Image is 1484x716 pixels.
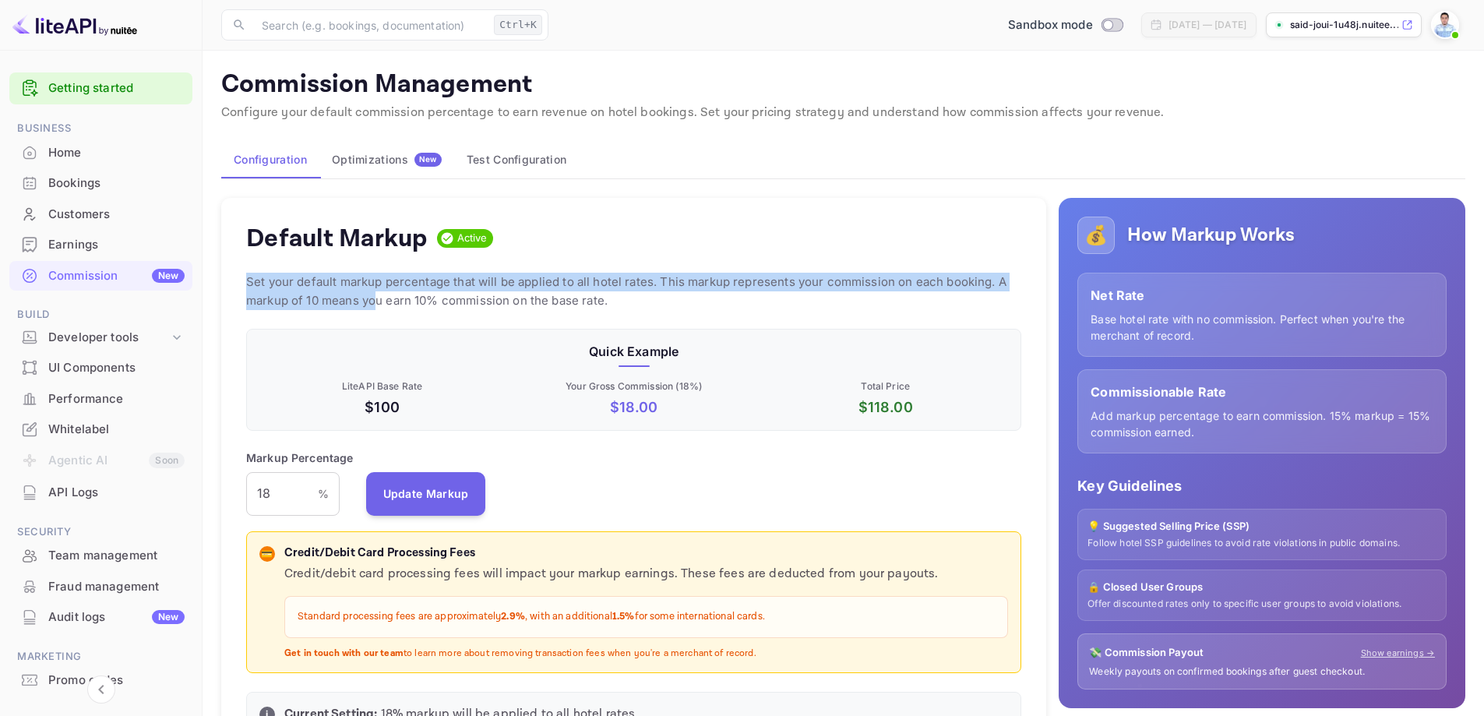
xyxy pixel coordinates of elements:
[1002,16,1129,34] div: Switch to Production mode
[9,324,192,351] div: Developer tools
[48,578,185,596] div: Fraud management
[9,665,192,696] div: Promo codes
[9,478,192,508] div: API Logs
[366,472,486,516] button: Update Markup
[284,647,1008,661] p: to learn more about removing transaction fees when you're a merchant of record.
[1169,18,1246,32] div: [DATE] — [DATE]
[259,342,1008,361] p: Quick Example
[763,379,1008,393] p: Total Price
[9,230,192,260] div: Earnings
[318,485,329,502] p: %
[1087,580,1436,595] p: 🔒 Closed User Groups
[48,144,185,162] div: Home
[246,273,1021,310] p: Set your default markup percentage that will be applied to all hotel rates. This markup represent...
[9,353,192,382] a: UI Components
[9,602,192,633] div: Audit logsNew
[612,610,635,623] strong: 1.5%
[9,72,192,104] div: Getting started
[261,547,273,561] p: 💳
[48,484,185,502] div: API Logs
[9,602,192,631] a: Audit logsNew
[48,608,185,626] div: Audit logs
[9,138,192,167] a: Home
[454,141,579,178] button: Test Configuration
[9,230,192,259] a: Earnings
[9,665,192,694] a: Promo codes
[1089,665,1435,679] p: Weekly payouts on confirmed bookings after guest checkout.
[1087,598,1436,611] p: Offer discounted rates only to specific user groups to avoid violations.
[152,610,185,624] div: New
[48,359,185,377] div: UI Components
[1089,645,1204,661] p: 💸 Commission Payout
[9,261,192,291] div: CommissionNew
[1127,223,1295,248] h5: How Markup Works
[1008,16,1093,34] span: Sandbox mode
[152,269,185,283] div: New
[48,267,185,285] div: Commission
[9,199,192,228] a: Customers
[48,175,185,192] div: Bookings
[284,565,1008,584] p: Credit/debit card processing fees will impact your markup earnings. These fees are deducted from ...
[9,306,192,323] span: Build
[9,541,192,571] div: Team management
[9,120,192,137] span: Business
[1084,221,1108,249] p: 💰
[284,545,1008,563] p: Credit/Debit Card Processing Fees
[9,384,192,414] div: Performance
[9,572,192,601] a: Fraud management
[1433,12,1458,37] img: Said Joui
[48,421,185,439] div: Whitelabel
[12,12,137,37] img: LiteAPI logo
[284,647,404,659] strong: Get in touch with our team
[9,648,192,665] span: Marketing
[9,138,192,168] div: Home
[9,199,192,230] div: Customers
[763,397,1008,418] p: $ 118.00
[221,104,1465,122] p: Configure your default commission percentage to earn revenue on hotel bookings. Set your pricing ...
[48,390,185,408] div: Performance
[9,384,192,413] a: Performance
[48,206,185,224] div: Customers
[87,675,115,704] button: Collapse navigation
[1087,519,1436,534] p: 💡 Suggested Selling Price (SSP)
[501,610,525,623] strong: 2.9%
[9,261,192,290] a: CommissionNew
[48,236,185,254] div: Earnings
[9,478,192,506] a: API Logs
[414,154,442,164] span: New
[1290,18,1398,32] p: said-joui-1u48j.nuitee...
[9,541,192,570] a: Team management
[1091,286,1433,305] p: Net Rate
[9,572,192,602] div: Fraud management
[9,414,192,443] a: Whitelabel
[494,15,542,35] div: Ctrl+K
[221,141,319,178] button: Configuration
[9,524,192,541] span: Security
[1077,475,1447,496] p: Key Guidelines
[1361,647,1435,660] a: Show earnings →
[1091,311,1433,344] p: Base hotel rate with no commission. Perfect when you're the merchant of record.
[1087,537,1436,550] p: Follow hotel SSP guidelines to avoid rate violations in public domains.
[332,153,442,167] div: Optimizations
[298,609,995,625] p: Standard processing fees are approximately , with an additional for some international cards.
[9,168,192,199] div: Bookings
[259,397,505,418] p: $100
[9,353,192,383] div: UI Components
[9,414,192,445] div: Whitelabel
[48,672,185,690] div: Promo codes
[1091,407,1433,440] p: Add markup percentage to earn commission. 15% markup = 15% commission earned.
[221,69,1465,101] p: Commission Management
[246,472,318,516] input: 0
[246,450,354,466] p: Markup Percentage
[9,168,192,197] a: Bookings
[252,9,488,41] input: Search (e.g. bookings, documentation)
[451,231,494,246] span: Active
[511,379,756,393] p: Your Gross Commission ( 18 %)
[48,329,169,347] div: Developer tools
[48,79,185,97] a: Getting started
[246,223,428,254] h4: Default Markup
[1091,383,1433,401] p: Commissionable Rate
[511,397,756,418] p: $ 18.00
[259,379,505,393] p: LiteAPI Base Rate
[48,547,185,565] div: Team management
